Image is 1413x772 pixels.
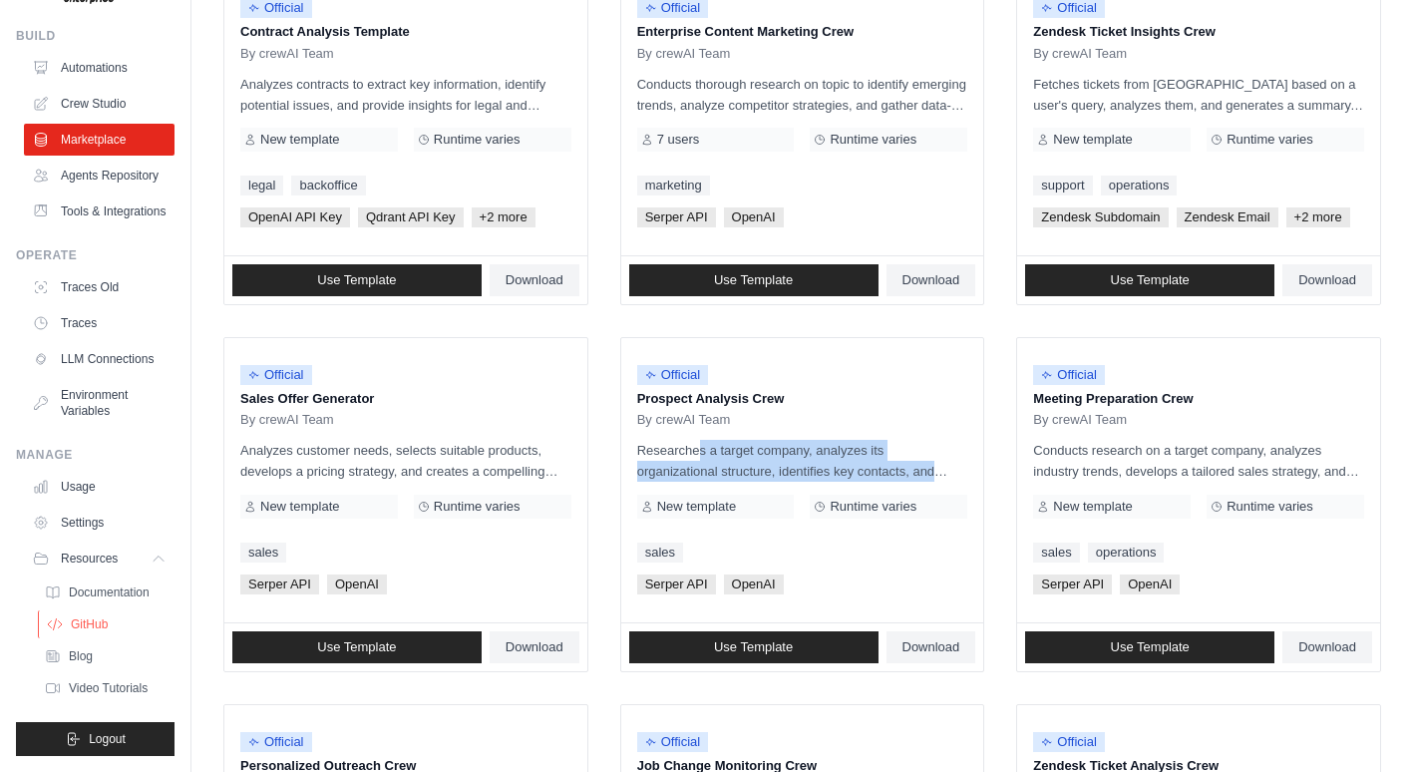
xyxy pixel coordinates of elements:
[637,365,709,385] span: Official
[714,639,793,655] span: Use Template
[24,471,175,503] a: Usage
[240,543,286,563] a: sales
[24,271,175,303] a: Traces Old
[724,575,784,594] span: OpenAI
[490,631,579,663] a: Download
[637,543,683,563] a: sales
[1033,74,1364,116] p: Fetches tickets from [GEOGRAPHIC_DATA] based on a user's query, analyzes them, and generates a su...
[472,207,535,227] span: +2 more
[1227,499,1313,515] span: Runtime varies
[89,731,126,747] span: Logout
[490,264,579,296] a: Download
[1033,365,1105,385] span: Official
[637,176,710,195] a: marketing
[1033,412,1127,428] span: By crewAI Team
[24,379,175,427] a: Environment Variables
[1282,264,1372,296] a: Download
[1282,631,1372,663] a: Download
[24,195,175,227] a: Tools & Integrations
[724,207,784,227] span: OpenAI
[1120,575,1180,594] span: OpenAI
[637,22,968,42] p: Enterprise Content Marketing Crew
[317,639,396,655] span: Use Template
[434,499,521,515] span: Runtime varies
[24,507,175,539] a: Settings
[317,272,396,288] span: Use Template
[24,343,175,375] a: LLM Connections
[1033,732,1105,752] span: Official
[1101,176,1178,195] a: operations
[327,575,387,594] span: OpenAI
[69,584,150,600] span: Documentation
[886,631,976,663] a: Download
[240,46,334,62] span: By crewAI Team
[24,88,175,120] a: Crew Studio
[16,247,175,263] div: Operate
[240,207,350,227] span: OpenAI API Key
[1298,272,1356,288] span: Download
[506,272,563,288] span: Download
[71,616,108,632] span: GitHub
[1088,543,1165,563] a: operations
[1033,22,1364,42] p: Zendesk Ticket Insights Crew
[38,610,177,638] a: GitHub
[1111,272,1190,288] span: Use Template
[637,74,968,116] p: Conducts thorough research on topic to identify emerging trends, analyze competitor strategies, a...
[358,207,464,227] span: Qdrant API Key
[291,176,365,195] a: backoffice
[637,46,731,62] span: By crewAI Team
[24,52,175,84] a: Automations
[434,132,521,148] span: Runtime varies
[1033,440,1364,482] p: Conducts research on a target company, analyzes industry trends, develops a tailored sales strate...
[240,389,571,409] p: Sales Offer Generator
[24,160,175,192] a: Agents Repository
[240,74,571,116] p: Analyzes contracts to extract key information, identify potential issues, and provide insights fo...
[240,365,312,385] span: Official
[24,307,175,339] a: Traces
[637,412,731,428] span: By crewAI Team
[637,440,968,482] p: Researches a target company, analyzes its organizational structure, identifies key contacts, and ...
[260,499,339,515] span: New template
[1033,575,1112,594] span: Serper API
[240,412,334,428] span: By crewAI Team
[629,264,879,296] a: Use Template
[16,722,175,756] button: Logout
[1025,631,1274,663] a: Use Template
[240,732,312,752] span: Official
[1053,499,1132,515] span: New template
[24,543,175,575] button: Resources
[69,648,93,664] span: Blog
[1053,132,1132,148] span: New template
[24,124,175,156] a: Marketplace
[1227,132,1313,148] span: Runtime varies
[36,674,175,702] a: Video Tutorials
[1033,207,1168,227] span: Zendesk Subdomain
[506,639,563,655] span: Download
[1033,176,1092,195] a: support
[637,207,716,227] span: Serper API
[629,631,879,663] a: Use Template
[232,264,482,296] a: Use Template
[637,575,716,594] span: Serper API
[61,551,118,567] span: Resources
[830,132,916,148] span: Runtime varies
[1286,207,1350,227] span: +2 more
[36,579,175,606] a: Documentation
[637,732,709,752] span: Official
[714,272,793,288] span: Use Template
[240,176,283,195] a: legal
[902,272,960,288] span: Download
[1298,639,1356,655] span: Download
[902,639,960,655] span: Download
[16,28,175,44] div: Build
[16,447,175,463] div: Manage
[1033,543,1079,563] a: sales
[886,264,976,296] a: Download
[1033,389,1364,409] p: Meeting Preparation Crew
[240,22,571,42] p: Contract Analysis Template
[232,631,482,663] a: Use Template
[1025,264,1274,296] a: Use Template
[657,132,700,148] span: 7 users
[240,440,571,482] p: Analyzes customer needs, selects suitable products, develops a pricing strategy, and creates a co...
[1177,207,1278,227] span: Zendesk Email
